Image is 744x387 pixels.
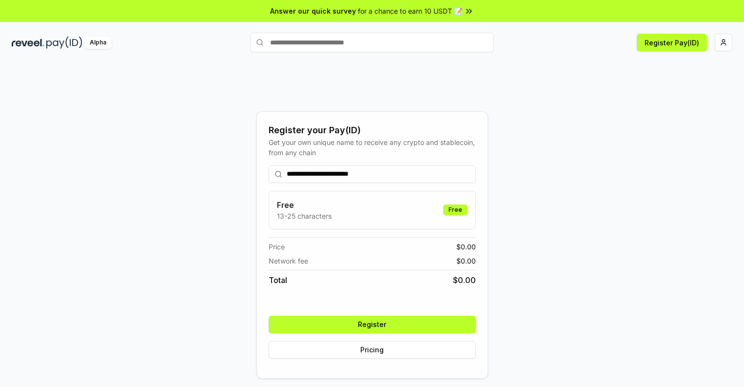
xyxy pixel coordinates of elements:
[269,137,476,158] div: Get your own unique name to receive any crypto and stablecoin, from any chain
[269,256,308,266] span: Network fee
[269,274,287,286] span: Total
[46,37,82,49] img: pay_id
[269,123,476,137] div: Register your Pay(ID)
[358,6,462,16] span: for a chance to earn 10 USDT 📝
[277,199,332,211] h3: Free
[453,274,476,286] span: $ 0.00
[269,341,476,359] button: Pricing
[84,37,112,49] div: Alpha
[269,316,476,333] button: Register
[637,34,707,51] button: Register Pay(ID)
[456,242,476,252] span: $ 0.00
[270,6,356,16] span: Answer our quick survey
[443,204,468,215] div: Free
[277,211,332,221] p: 13-25 characters
[12,37,44,49] img: reveel_dark
[456,256,476,266] span: $ 0.00
[269,242,285,252] span: Price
